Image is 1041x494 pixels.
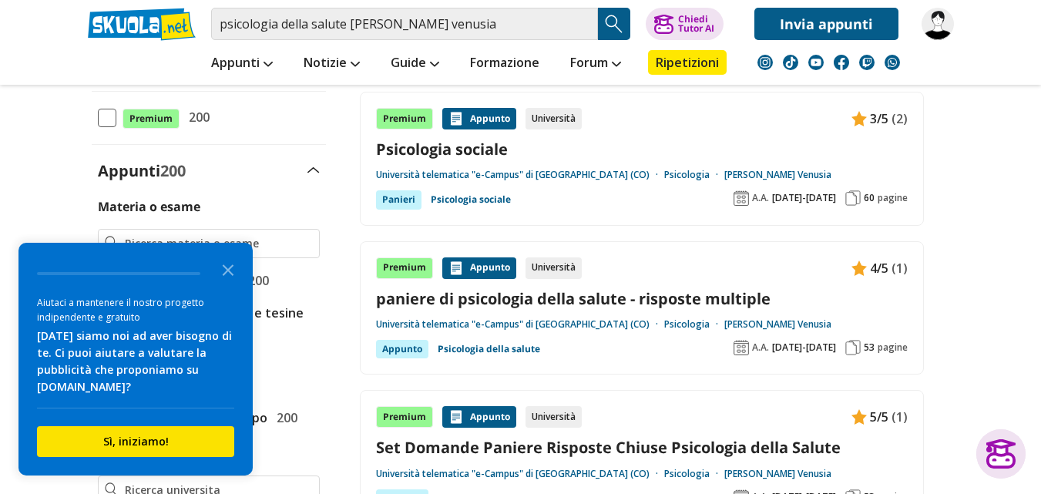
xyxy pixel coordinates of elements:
[885,55,900,70] img: WhatsApp
[376,468,664,480] a: Università telematica "e-Campus" di [GEOGRAPHIC_DATA] (CO)
[664,318,724,331] a: Psicologia
[183,107,210,127] span: 200
[878,341,908,354] span: pagine
[566,50,625,78] a: Forum
[752,192,769,204] span: A.A.
[783,55,798,70] img: tiktok
[598,8,630,40] button: Search Button
[851,409,867,425] img: Appunti contenuto
[834,55,849,70] img: facebook
[734,340,749,355] img: Anno accademico
[526,108,582,129] div: Università
[98,160,186,181] label: Appunti
[376,108,433,129] div: Premium
[845,190,861,206] img: Pagine
[448,409,464,425] img: Appunti contenuto
[724,468,831,480] a: [PERSON_NAME] Venusia
[678,15,714,33] div: Chiedi Tutor AI
[376,340,428,358] div: Appunto
[664,468,724,480] a: Psicologia
[442,257,516,279] div: Appunto
[648,50,727,75] a: Ripetizioni
[772,192,836,204] span: [DATE]-[DATE]
[376,318,664,331] a: Università telematica "e-Campus" di [GEOGRAPHIC_DATA] (CO)
[526,406,582,428] div: Università
[922,8,954,40] img: staritas
[37,328,234,395] div: [DATE] siamo noi ad aver bisogno di te. Ci puoi aiutare a valutare la pubblicità che proponiamo s...
[664,169,724,181] a: Psicologia
[376,139,908,160] a: Psicologia sociale
[376,437,908,458] a: Set Domande Paniere Risposte Chiuse Psicologia della Salute
[892,258,908,278] span: (1)
[870,109,888,129] span: 3/5
[376,257,433,279] div: Premium
[438,340,540,358] a: Psicologia della salute
[160,160,186,181] span: 200
[603,12,626,35] img: Cerca appunti, riassunti o versioni
[376,406,433,428] div: Premium
[754,8,898,40] a: Invia appunti
[105,236,119,251] img: Ricerca materia o esame
[242,271,269,291] span: 200
[37,426,234,457] button: Sì, iniziamo!
[752,341,769,354] span: A.A.
[211,8,598,40] input: Cerca appunti, riassunti o versioni
[466,50,543,78] a: Formazione
[18,243,253,476] div: Survey
[757,55,773,70] img: instagram
[37,295,234,324] div: Aiutaci a mantenere il nostro progetto indipendente e gratuito
[98,198,200,215] label: Materia o esame
[387,50,443,78] a: Guide
[724,169,831,181] a: [PERSON_NAME] Venusia
[734,190,749,206] img: Anno accademico
[448,111,464,126] img: Appunti contenuto
[892,109,908,129] span: (2)
[808,55,824,70] img: youtube
[864,192,875,204] span: 60
[772,341,836,354] span: [DATE]-[DATE]
[851,111,867,126] img: Appunti contenuto
[376,288,908,309] a: paniere di psicologia della salute - risposte multiple
[270,408,297,428] span: 200
[878,192,908,204] span: pagine
[307,167,320,173] img: Apri e chiudi sezione
[870,258,888,278] span: 4/5
[526,257,582,279] div: Università
[870,407,888,427] span: 5/5
[207,50,277,78] a: Appunti
[448,260,464,276] img: Appunti contenuto
[376,169,664,181] a: Università telematica "e-Campus" di [GEOGRAPHIC_DATA] (CO)
[431,190,511,209] a: Psicologia sociale
[300,50,364,78] a: Notizie
[864,341,875,354] span: 53
[123,109,180,129] span: Premium
[442,108,516,129] div: Appunto
[213,254,243,284] button: Close the survey
[851,260,867,276] img: Appunti contenuto
[376,190,421,209] div: Panieri
[646,8,724,40] button: ChiediTutor AI
[442,406,516,428] div: Appunto
[859,55,875,70] img: twitch
[892,407,908,427] span: (1)
[845,340,861,355] img: Pagine
[125,236,312,251] input: Ricerca materia o esame
[724,318,831,331] a: [PERSON_NAME] Venusia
